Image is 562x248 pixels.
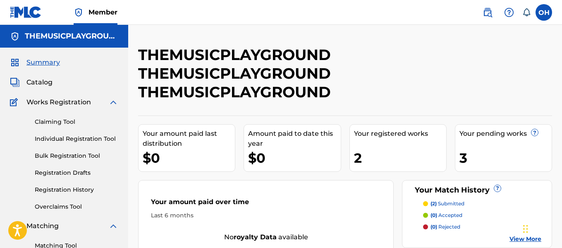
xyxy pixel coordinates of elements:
a: Bulk Registration Tool [35,152,118,160]
div: Your registered works [354,129,446,139]
img: help [504,7,514,17]
span: ? [494,185,501,192]
strong: royalty data [234,233,277,241]
div: Your pending works [459,129,552,139]
div: 3 [459,149,552,167]
img: Catalog [10,77,20,87]
div: Your amount paid last distribution [143,129,235,149]
h2: THEMUSICPLAYGROUND THEMUSICPLAYGROUND THEMUSICPLAYGROUND [138,46,457,101]
img: Works Registration [10,97,21,107]
a: CatalogCatalog [10,77,53,87]
div: Amount paid to date this year [248,129,340,149]
p: accepted [430,212,462,219]
span: Works Registration [26,97,91,107]
span: Catalog [26,77,53,87]
a: View More [509,235,541,243]
h5: THEMUSICPLAYGROUND THEMUSICPLAYGROUND THEMUSICPLAYGROUND [25,31,118,41]
img: expand [108,97,118,107]
img: expand [108,221,118,231]
a: Public Search [479,4,496,21]
img: Top Rightsholder [74,7,84,17]
a: Overclaims Tool [35,202,118,211]
iframe: Chat Widget [521,208,562,248]
span: (0) [430,212,437,218]
img: Accounts [10,31,20,41]
a: Registration History [35,185,118,194]
div: Your amount paid over time [151,197,381,211]
img: Matching [10,221,20,231]
img: search [483,7,493,17]
div: User Menu [536,4,552,21]
div: Drag [523,217,528,241]
div: $0 [143,149,235,167]
div: Help [501,4,517,21]
span: ? [531,129,538,136]
a: Individual Registration Tool [35,135,118,143]
span: Summary [26,58,60,67]
a: Registration Drafts [35,169,118,177]
span: Member [88,7,117,17]
span: (2) [430,200,437,207]
p: rejected [430,223,460,231]
div: 2 [354,149,446,167]
img: MLC Logo [10,6,42,18]
p: submitted [430,200,464,207]
a: SummarySummary [10,58,60,67]
a: (2) submitted [423,200,541,207]
div: No available [139,232,393,242]
span: (0) [430,224,437,230]
div: $0 [248,149,340,167]
div: Your Match History [413,185,541,196]
a: (0) rejected [423,223,541,231]
div: Notifications [522,8,531,17]
img: Summary [10,58,20,67]
a: (0) accepted [423,212,541,219]
a: Claiming Tool [35,118,118,126]
div: Last 6 months [151,211,381,220]
span: Matching [26,221,59,231]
